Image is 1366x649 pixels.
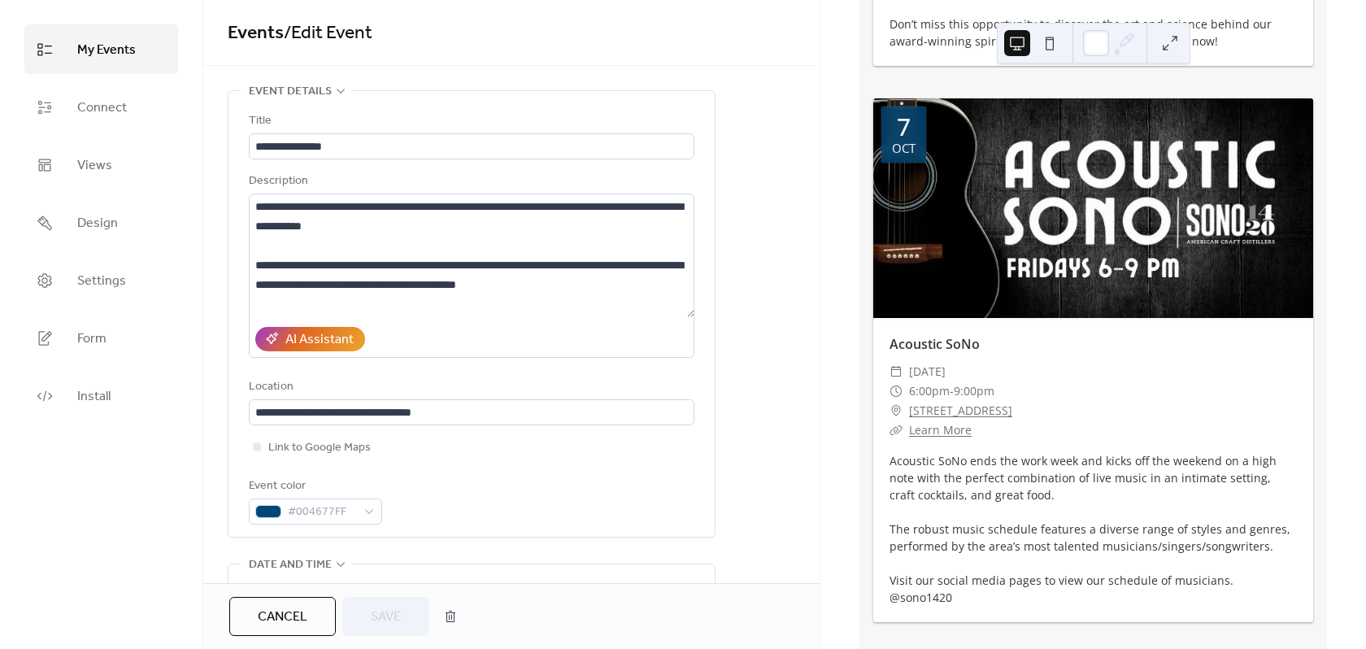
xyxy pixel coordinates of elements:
[249,111,691,131] div: Title
[24,371,178,420] a: Install
[249,172,691,191] div: Description
[24,140,178,189] a: Views
[890,381,903,401] div: ​
[268,438,371,458] span: Link to Google Maps
[255,327,365,351] button: AI Assistant
[24,82,178,132] a: Connect
[897,115,911,139] div: 7
[77,153,112,178] span: Views
[24,24,178,74] a: My Events
[890,335,980,353] a: Acoustic SoNo
[24,313,178,363] a: Form
[873,452,1313,606] div: Acoustic SoNo ends the work week and kicks off the weekend on a high note with the perfect combin...
[258,608,307,627] span: Cancel
[890,401,903,420] div: ​
[909,381,950,401] span: 6:00pm
[892,142,916,155] div: Oct
[890,362,903,381] div: ​
[890,420,903,440] div: ​
[77,384,111,409] span: Install
[24,255,178,305] a: Settings
[909,362,946,381] span: [DATE]
[77,326,107,351] span: Form
[288,503,356,522] span: #004677FF
[24,198,178,247] a: Design
[950,381,954,401] span: -
[77,37,136,63] span: My Events
[284,15,372,51] span: / Edit Event
[909,422,972,438] a: Learn More
[249,82,332,102] span: Event details
[909,401,1012,420] a: [STREET_ADDRESS]
[249,477,379,496] div: Event color
[77,211,118,236] span: Design
[249,377,691,397] div: Location
[77,95,127,120] span: Connect
[285,330,354,350] div: AI Assistant
[249,555,332,575] span: Date and time
[77,268,126,294] span: Settings
[229,597,336,636] button: Cancel
[228,15,284,51] a: Events
[954,381,994,401] span: 9:00pm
